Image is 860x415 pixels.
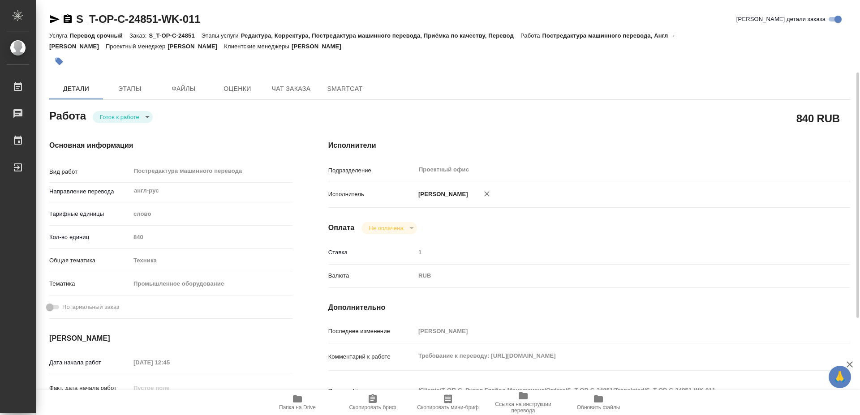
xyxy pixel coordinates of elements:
[129,32,149,39] p: Заказ:
[49,233,130,242] p: Кол-во единиц
[829,366,851,388] button: 🙏
[49,187,130,196] p: Направление перевода
[106,43,168,50] p: Проектный менеджер
[415,268,807,283] div: RUB
[49,384,130,393] p: Факт. дата начала работ
[366,224,406,232] button: Не оплачена
[415,190,468,199] p: [PERSON_NAME]
[76,13,200,25] a: S_T-OP-C-24851-WK-011
[328,387,415,396] p: Путь на drive
[130,253,292,268] div: Техника
[410,390,486,415] button: Скопировать мини-бриф
[93,111,153,123] div: Готов к работе
[62,303,119,312] span: Нотариальный заказ
[328,302,850,313] h4: Дополнительно
[49,140,292,151] h4: Основная информация
[162,83,205,94] span: Файлы
[361,222,417,234] div: Готов к работе
[216,83,259,94] span: Оценки
[49,51,69,71] button: Добавить тэг
[736,15,826,24] span: [PERSON_NAME] детали заказа
[49,358,130,367] p: Дата начала работ
[415,348,807,364] textarea: Требование к переводу: [URL][DOMAIN_NAME]
[415,383,807,398] textarea: /Clients/Т-ОП-С_Русал Глобал Менеджмент/Orders/S_T-OP-C-24851/Translated/S_T-OP-C-24851-WK-011
[49,14,60,25] button: Скопировать ссылку для ЯМессенджера
[832,368,847,386] span: 🙏
[486,390,561,415] button: Ссылка на инструкции перевода
[55,83,98,94] span: Детали
[415,246,807,259] input: Пустое поле
[202,32,241,39] p: Этапы услуги
[328,140,850,151] h4: Исполнители
[130,231,292,244] input: Пустое поле
[415,325,807,338] input: Пустое поле
[270,83,313,94] span: Чат заказа
[328,271,415,280] p: Валюта
[328,327,415,336] p: Последнее изменение
[49,279,130,288] p: Тематика
[49,210,130,218] p: Тарифные единицы
[69,32,129,39] p: Перевод срочный
[130,381,209,394] input: Пустое поле
[520,32,542,39] p: Работа
[335,390,410,415] button: Скопировать бриф
[577,404,620,411] span: Обновить файлы
[260,390,335,415] button: Папка на Drive
[417,404,478,411] span: Скопировать мини-бриф
[130,356,209,369] input: Пустое поле
[241,32,520,39] p: Редактура, Корректура, Постредактура машинного перевода, Приёмка по качеству, Перевод
[349,404,396,411] span: Скопировать бриф
[561,390,636,415] button: Обновить файлы
[130,276,292,291] div: Промышленное оборудование
[328,352,415,361] p: Комментарий к работе
[49,256,130,265] p: Общая тематика
[49,167,130,176] p: Вид работ
[168,43,224,50] p: [PERSON_NAME]
[62,14,73,25] button: Скопировать ссылку
[796,111,840,126] h2: 840 RUB
[108,83,151,94] span: Этапы
[49,107,86,123] h2: Работа
[491,401,555,414] span: Ссылка на инструкции перевода
[477,184,497,204] button: Удалить исполнителя
[328,190,415,199] p: Исполнитель
[130,206,292,222] div: слово
[224,43,292,50] p: Клиентские менеджеры
[328,248,415,257] p: Ставка
[328,166,415,175] p: Подразделение
[49,32,69,39] p: Услуга
[49,333,292,344] h4: [PERSON_NAME]
[279,404,316,411] span: Папка на Drive
[97,113,142,121] button: Готов к работе
[149,32,201,39] p: S_T-OP-C-24851
[292,43,348,50] p: [PERSON_NAME]
[323,83,366,94] span: SmartCat
[328,222,355,233] h4: Оплата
